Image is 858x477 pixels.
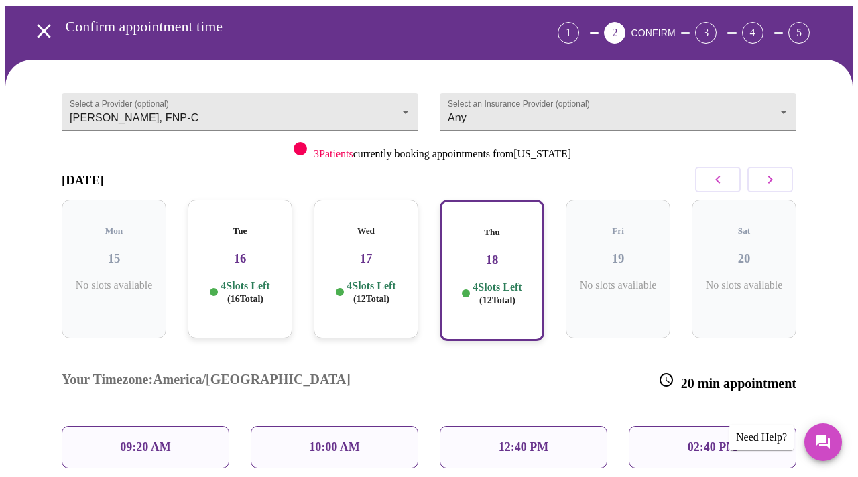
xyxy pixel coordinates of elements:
h5: Sat [702,226,786,236]
span: ( 16 Total) [227,294,263,304]
h3: 19 [576,251,660,266]
h3: Confirm appointment time [66,18,483,36]
p: currently booking appointments from [US_STATE] [314,148,571,160]
button: open drawer [24,11,64,51]
span: ( 12 Total) [479,295,515,305]
p: No slots available [702,279,786,291]
p: 09:20 AM [120,440,171,454]
p: 4 Slots Left [221,279,269,305]
span: CONFIRM [631,27,675,38]
div: [PERSON_NAME], FNP-C [62,93,418,131]
h3: 15 [72,251,156,266]
div: 4 [742,22,763,44]
button: Messages [804,423,842,461]
h3: Your Timezone: America/[GEOGRAPHIC_DATA] [62,372,351,391]
h3: 20 min appointment [658,372,796,391]
div: 2 [604,22,625,44]
span: ( 12 Total) [353,294,389,304]
h5: Thu [452,227,532,238]
p: 12:40 PM [499,440,548,454]
h5: Tue [198,226,282,236]
p: No slots available [72,279,156,291]
div: 5 [788,22,810,44]
h3: [DATE] [62,173,104,188]
h3: 17 [324,251,408,266]
h5: Mon [72,226,156,236]
p: No slots available [576,279,660,291]
p: 4 Slots Left [347,279,395,305]
h5: Wed [324,226,408,236]
div: Any [440,93,796,131]
h5: Fri [576,226,660,236]
div: 1 [558,22,579,44]
p: 02:40 PM [688,440,737,454]
p: 10:00 AM [309,440,360,454]
h3: 20 [702,251,786,266]
div: 3 [695,22,717,44]
span: 3 Patients [314,148,353,159]
h3: 18 [452,253,532,267]
p: 4 Slots Left [473,281,522,307]
div: Need Help? [729,425,794,450]
h3: 16 [198,251,282,266]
